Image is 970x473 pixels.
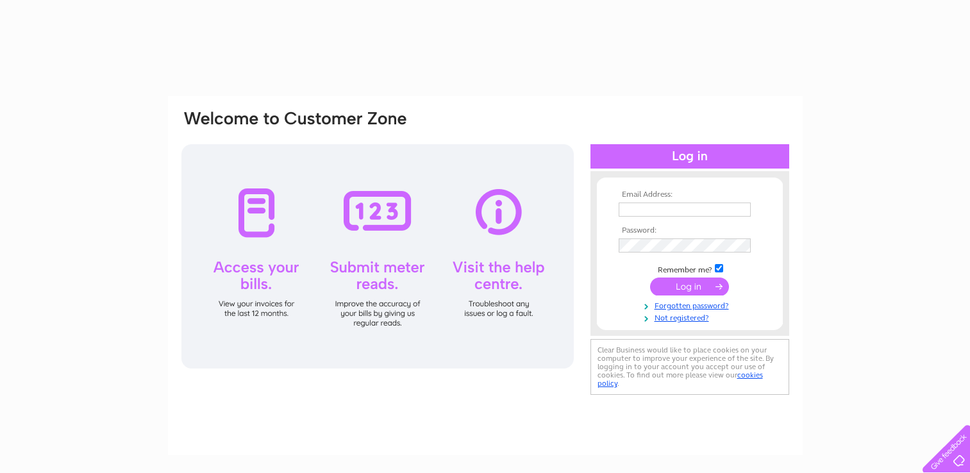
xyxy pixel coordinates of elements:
th: Email Address: [615,190,764,199]
input: Submit [650,278,729,295]
a: Forgotten password? [619,299,764,311]
div: Clear Business would like to place cookies on your computer to improve your experience of the sit... [590,339,789,395]
a: cookies policy [598,370,763,388]
a: Not registered? [619,311,764,323]
th: Password: [615,226,764,235]
td: Remember me? [615,262,764,275]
